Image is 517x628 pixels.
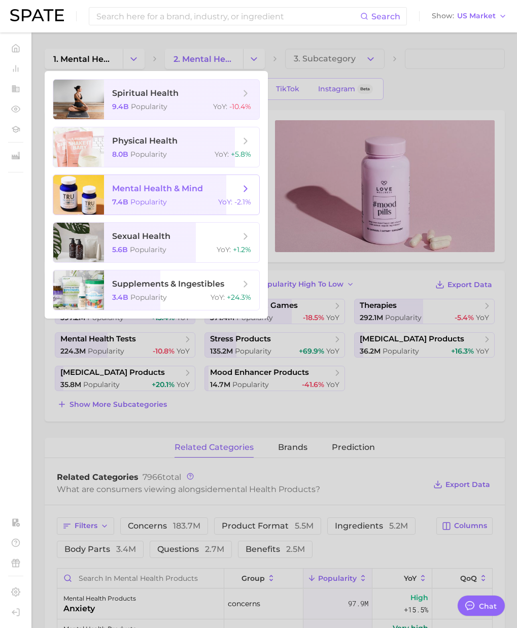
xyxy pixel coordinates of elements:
[130,245,166,254] span: Popularity
[130,293,167,302] span: Popularity
[112,102,129,111] span: 9.4b
[229,102,251,111] span: -10.4%
[130,150,167,159] span: Popularity
[234,197,251,206] span: -2.1%
[457,13,496,19] span: US Market
[112,231,170,241] span: sexual health
[233,245,251,254] span: +1.2%
[112,245,128,254] span: 5.6b
[231,150,251,159] span: +5.8%
[112,293,128,302] span: 3.4b
[213,102,227,111] span: YoY :
[10,9,64,21] img: SPATE
[112,184,203,193] span: mental health & mind
[112,279,224,289] span: supplements & ingestibles
[95,8,360,25] input: Search here for a brand, industry, or ingredient
[371,12,400,21] span: Search
[217,245,231,254] span: YoY :
[429,10,509,23] button: ShowUS Market
[215,150,229,159] span: YoY :
[112,150,128,159] span: 8.0b
[112,136,178,146] span: physical health
[45,71,268,319] ul: Change Category
[112,88,179,98] span: spiritual health
[218,197,232,206] span: YoY :
[131,102,167,111] span: Popularity
[112,197,128,206] span: 7.4b
[130,197,167,206] span: Popularity
[8,605,23,620] a: Log out. Currently logged in with e-mail yumi.toki@spate.nyc.
[211,293,225,302] span: YoY :
[432,13,454,19] span: Show
[227,293,251,302] span: +24.3%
